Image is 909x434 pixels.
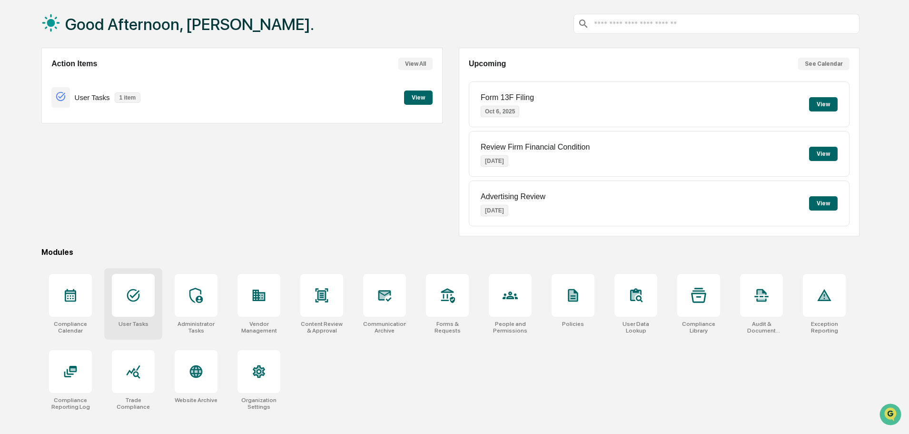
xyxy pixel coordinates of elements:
[677,321,720,334] div: Compliance Library
[95,161,115,169] span: Pylon
[79,120,118,130] span: Attestations
[32,73,156,82] div: Start new chat
[175,321,217,334] div: Administrator Tasks
[65,15,314,34] h1: Good Afternoon, [PERSON_NAME].
[740,321,783,334] div: Audit & Document Logs
[363,321,406,334] div: Communications Archive
[809,97,838,111] button: View
[10,73,27,90] img: 1746055101610-c473b297-6a78-478c-a979-82029cc54cd1
[562,321,584,327] div: Policies
[162,76,173,87] button: Start new chat
[809,196,838,211] button: View
[798,58,850,70] button: See Calendar
[879,403,904,428] iframe: Open customer support
[10,20,173,35] p: How can we help?
[49,321,92,334] div: Compliance Calendar
[481,93,534,102] p: Form 13F Filing
[19,120,61,130] span: Preclearance
[67,161,115,169] a: Powered byPylon
[119,321,148,327] div: User Tasks
[19,138,60,148] span: Data Lookup
[426,321,469,334] div: Forms & Requests
[32,82,120,90] div: We're available if you need us!
[112,397,155,410] div: Trade Compliance
[481,106,519,117] p: Oct 6, 2025
[803,321,846,334] div: Exception Reporting
[404,91,433,105] button: View
[6,134,64,151] a: 🔎Data Lookup
[65,116,122,133] a: 🗄️Attestations
[10,121,17,129] div: 🖐️
[404,92,433,101] a: View
[175,397,217,404] div: Website Archive
[481,143,590,151] p: Review Firm Financial Condition
[809,147,838,161] button: View
[75,93,110,101] p: User Tasks
[300,321,343,334] div: Content Review & Approval
[398,58,433,70] button: View All
[237,321,280,334] div: Vendor Management
[41,248,860,257] div: Modules
[51,60,97,68] h2: Action Items
[614,321,657,334] div: User Data Lookup
[469,60,506,68] h2: Upcoming
[481,205,508,216] p: [DATE]
[6,116,65,133] a: 🖐️Preclearance
[49,397,92,410] div: Compliance Reporting Log
[481,155,508,167] p: [DATE]
[489,321,532,334] div: People and Permissions
[115,92,141,103] p: 1 item
[237,397,280,410] div: Organization Settings
[10,139,17,147] div: 🔎
[69,121,77,129] div: 🗄️
[481,192,545,201] p: Advertising Review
